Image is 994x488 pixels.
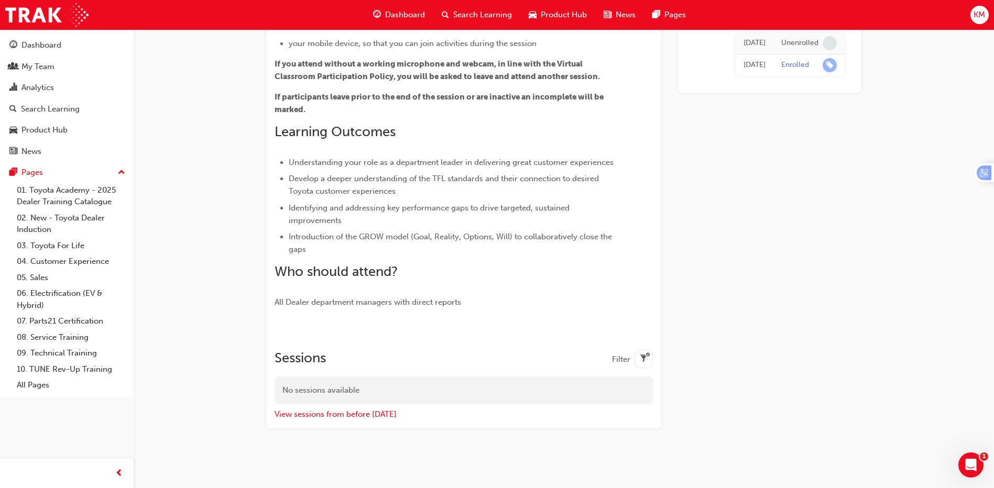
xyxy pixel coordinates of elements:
[640,353,648,366] span: filter-icon
[442,8,449,21] span: search-icon
[13,182,129,210] a: 01. Toyota Academy - 2025 Dealer Training Catalogue
[289,158,614,167] span: Understanding your role as a department leader in delivering great customer experiences
[13,253,129,270] a: 04. Customer Experience
[9,147,17,157] span: news-icon
[13,313,129,329] a: 07. Parts21 Certification
[781,60,809,70] div: Enrolled
[365,4,433,26] a: guage-iconDashboard
[289,203,572,225] span: Identifying and addressing key performance gaps to drive targeted, sustained improvements
[5,3,89,27] img: Trak
[21,103,80,115] div: Search Learning
[9,105,17,114] span: search-icon
[9,83,17,93] span: chart-icon
[4,163,129,182] button: Pages
[385,9,425,21] span: Dashboard
[612,350,653,368] button: Filter
[13,210,129,238] a: 02. New - Toyota Dealer Induction
[652,8,660,21] span: pages-icon
[644,4,694,26] a: pages-iconPages
[4,57,129,76] a: My Team
[744,37,766,49] div: Tue Mar 25 2025 12:08:36 GMT+1000 (Australian Eastern Standard Time)
[118,166,125,180] span: up-icon
[13,361,129,378] a: 10. TUNE Rev-Up Training
[612,353,630,365] span: Filter
[275,408,397,420] button: View sessions from before [DATE]
[275,124,396,140] span: Learning Outcomes
[13,238,129,254] a: 03. Toyota For Life
[970,6,989,24] button: KM
[13,285,129,313] a: 06. Electrification (EV & Hybrid)
[289,232,614,254] span: Introduction of the GROW model (Goal, Reality, Options, Will) to collaboratively close the gaps
[541,9,587,21] span: Product Hub
[275,297,461,307] span: All Dealer department managers with direct reports
[980,452,988,461] span: 1
[289,23,326,32] span: a webcam
[433,4,520,26] a: search-iconSearch Learning
[744,59,766,71] div: Tue Mar 25 2025 11:46:17 GMT+1000 (Australian Eastern Standard Time)
[21,146,41,158] div: News
[115,467,123,480] span: prev-icon
[9,126,17,135] span: car-icon
[275,350,326,368] h2: Sessions
[289,174,601,196] span: Develop a deeper understanding of the TFL standards and their connection to desired Toyota custom...
[13,270,129,286] a: 05. Sales
[21,124,68,136] div: Product Hub
[9,62,17,72] span: people-icon
[4,142,129,161] a: News
[289,39,537,48] span: your mobile device, so that you can join activities during the session
[595,4,644,26] a: news-iconNews
[13,377,129,393] a: All Pages
[373,8,381,21] span: guage-icon
[275,263,398,280] span: Who should attend?
[21,82,54,94] div: Analytics
[529,8,537,21] span: car-icon
[958,452,984,478] iframe: Intercom live chat
[275,92,605,114] span: If participants leave prior to the end of the session or are inactive an incomplete will be marked.
[4,36,129,55] a: Dashboard
[604,8,611,21] span: news-icon
[4,34,129,163] button: DashboardMy TeamAnalyticsSearch LearningProduct HubNews
[616,9,636,21] span: News
[823,58,837,72] span: learningRecordVerb_ENROLL-icon
[21,61,54,73] div: My Team
[4,99,129,119] a: Search Learning
[21,39,61,51] div: Dashboard
[974,9,985,21] span: KM
[21,167,43,179] div: Pages
[275,376,653,404] div: No sessions available
[275,59,600,81] span: If you attend without a working microphone and webcam, in line with the Virtual Classroom Partici...
[4,120,129,140] a: Product Hub
[13,345,129,361] a: 09. Technical Training
[9,41,17,50] span: guage-icon
[453,9,512,21] span: Search Learning
[520,4,595,26] a: car-iconProduct Hub
[9,168,17,178] span: pages-icon
[664,9,686,21] span: Pages
[823,36,837,50] span: learningRecordVerb_NONE-icon
[4,78,129,97] a: Analytics
[13,329,129,346] a: 08. Service Training
[781,38,818,48] div: Unenrolled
